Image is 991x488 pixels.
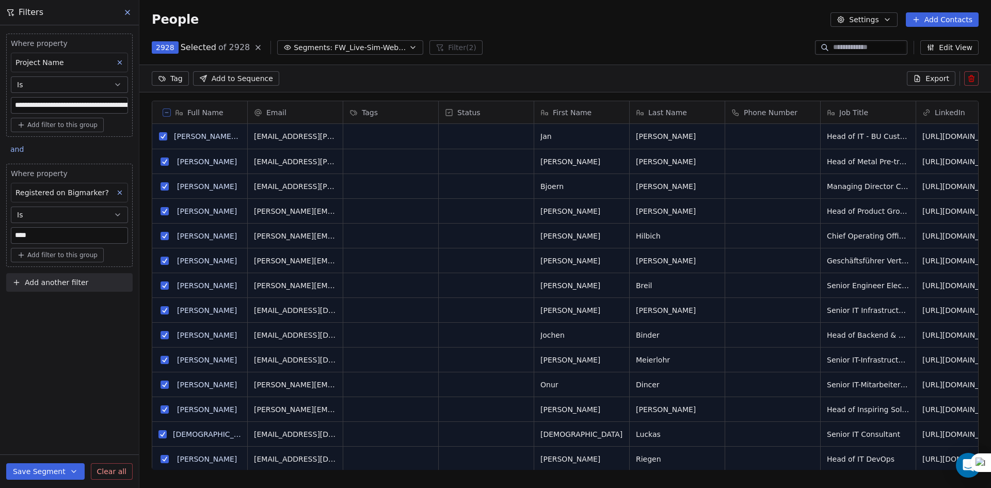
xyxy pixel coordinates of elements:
span: Head of IT - BU Customer Service at Digital Industries [827,131,909,141]
span: [PERSON_NAME][EMAIL_ADDRESS][PERSON_NAME][DOMAIN_NAME] [254,231,337,241]
button: Export [907,71,955,86]
span: People [152,12,199,27]
span: Add to Sequence [212,73,273,84]
span: [PERSON_NAME] [636,305,718,316]
a: [PERSON_NAME] [177,381,237,389]
span: Senior IT-Infrastructure Engineer [827,355,909,365]
span: Onur [540,380,623,390]
span: Senior IT Infrastructure Storage Architect [827,305,909,316]
a: [PERSON_NAME] [177,232,237,240]
span: [PERSON_NAME] [540,355,623,365]
span: Senior IT-Mitarbeiter Second Level [827,380,909,390]
button: Add Contacts [906,12,979,27]
span: Tags [362,107,378,118]
span: [PERSON_NAME] [540,256,623,266]
span: Export [925,73,949,84]
span: Selected [181,41,216,54]
span: [EMAIL_ADDRESS][DOMAIN_NAME] [254,330,337,340]
span: [PERSON_NAME][EMAIL_ADDRESS][PERSON_NAME][PERSON_NAME][DOMAIN_NAME] [254,404,337,415]
span: [EMAIL_ADDRESS][PERSON_NAME][DOMAIN_NAME] [254,156,337,167]
a: [PERSON_NAME] [177,281,237,290]
button: Edit View [920,40,979,55]
a: [PERSON_NAME]-Hitpass [174,132,263,140]
a: [PERSON_NAME] [177,455,237,463]
button: Filter(2) [429,40,483,55]
span: Full Name [187,107,223,118]
span: Dincer [636,380,718,390]
a: [PERSON_NAME] [177,405,237,414]
span: Email [266,107,286,118]
span: [PERSON_NAME] [540,156,623,167]
a: [PERSON_NAME] [177,331,237,339]
span: [PERSON_NAME] [540,206,623,216]
span: of 2928 [218,41,250,54]
span: Head of Inspiring Solutions [827,404,909,415]
div: Last Name [630,101,725,123]
span: Binder [636,330,718,340]
span: FW_Live-Sim-Webinar-25 Sept'25 -[GEOGRAPHIC_DATA] [GEOGRAPHIC_DATA] [334,42,407,53]
span: Status [457,107,481,118]
a: [PERSON_NAME] [177,207,237,215]
span: Phone Number [744,107,797,118]
a: [PERSON_NAME] [177,356,237,364]
span: [EMAIL_ADDRESS][DOMAIN_NAME] [254,454,337,464]
span: First Name [553,107,592,118]
span: [PERSON_NAME] [540,305,623,316]
span: Senior Engineer Electronic Systems - R&D Operation, Integration & Validation [827,280,909,291]
div: Phone Number [725,101,820,123]
button: Add to Sequence [193,71,279,86]
span: [PERSON_NAME] [540,454,623,464]
span: [PERSON_NAME] [540,280,623,291]
span: Bjoern [540,181,623,192]
span: [EMAIL_ADDRESS][DOMAIN_NAME] [254,355,337,365]
a: [PERSON_NAME] [177,182,237,191]
span: [EMAIL_ADDRESS][DOMAIN_NAME] [254,429,337,439]
span: Riegen [636,454,718,464]
span: [PERSON_NAME] [636,206,718,216]
a: [PERSON_NAME] [177,257,237,265]
span: [PERSON_NAME] [636,256,718,266]
div: Tags [343,101,438,123]
span: [PERSON_NAME][EMAIL_ADDRESS][DOMAIN_NAME] [254,380,337,390]
span: [PERSON_NAME] [636,181,718,192]
span: [PERSON_NAME][EMAIL_ADDRESS][DOMAIN_NAME] [254,206,337,216]
span: LinkedIn [935,107,965,118]
span: Head of IT DevOps [827,454,909,464]
a: [PERSON_NAME] [177,306,237,314]
div: Email [248,101,343,123]
span: Job Title [839,107,868,118]
div: Job Title [821,101,916,123]
span: Meierlohr [636,355,718,365]
div: Status [439,101,534,123]
span: [DEMOGRAPHIC_DATA] [540,429,623,439]
span: Jochen [540,330,623,340]
button: Tag [152,71,189,86]
div: grid [152,124,248,470]
div: Open Intercom Messenger [956,453,981,478]
span: [EMAIL_ADDRESS][DOMAIN_NAME] [254,305,337,316]
span: [PERSON_NAME][EMAIL_ADDRESS][DOMAIN_NAME] [254,280,337,291]
span: [PERSON_NAME] [636,156,718,167]
div: Full Name [152,101,247,123]
span: [PERSON_NAME] [636,404,718,415]
span: 2928 [156,42,174,53]
a: [DEMOGRAPHIC_DATA][PERSON_NAME] [173,430,315,438]
span: [EMAIL_ADDRESS][PERSON_NAME][DOMAIN_NAME] [254,131,337,141]
span: [PERSON_NAME] [540,404,623,415]
div: First Name [534,101,629,123]
span: Chief Operating Officer/Vorstand [PERSON_NAME] Holding | Corporate Strategy/M&A [827,231,909,241]
span: [EMAIL_ADDRESS][PERSON_NAME][DOMAIN_NAME] [254,181,337,192]
span: [PERSON_NAME] [636,131,718,141]
span: Jan [540,131,623,141]
span: Geschäftsführer Vertrieb & Abwicklung / CSO [827,256,909,266]
span: Managing Director Composable Solutions [827,181,909,192]
span: Hilbich [636,231,718,241]
span: Breil [636,280,718,291]
span: [PERSON_NAME] [540,231,623,241]
span: Segments: [294,42,332,53]
span: Luckas [636,429,718,439]
button: 2928 [152,41,179,54]
span: [PERSON_NAME][EMAIL_ADDRESS][DOMAIN_NAME] [254,256,337,266]
button: Settings [830,12,897,27]
span: Head of Product Group Management Technology Eyewear / Innovation & Development / Headquarter [827,206,909,216]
